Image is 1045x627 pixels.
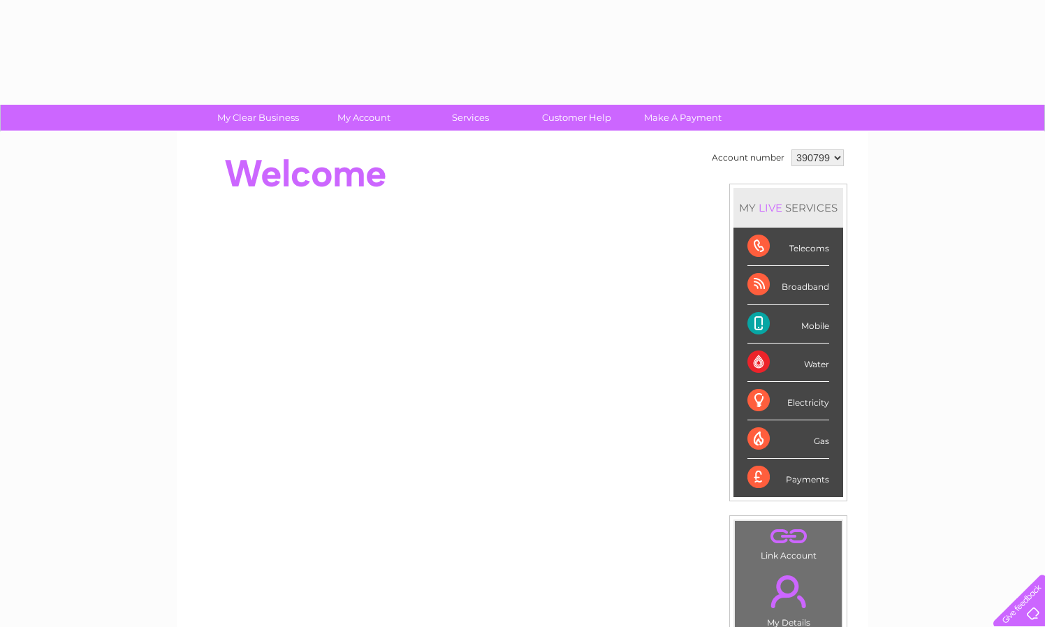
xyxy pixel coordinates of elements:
div: Broadband [747,266,829,304]
div: Gas [747,420,829,459]
div: MY SERVICES [733,188,843,228]
a: Customer Help [519,105,634,131]
div: Mobile [747,305,829,344]
a: Services [413,105,528,131]
a: Make A Payment [625,105,740,131]
td: Link Account [734,520,842,564]
a: My Account [307,105,422,131]
div: Water [747,344,829,382]
div: Payments [747,459,829,496]
div: Telecoms [747,228,829,266]
div: LIVE [756,201,785,214]
a: . [738,524,838,549]
a: My Clear Business [200,105,316,131]
a: . [738,567,838,616]
td: Account number [708,146,788,170]
div: Electricity [747,382,829,420]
